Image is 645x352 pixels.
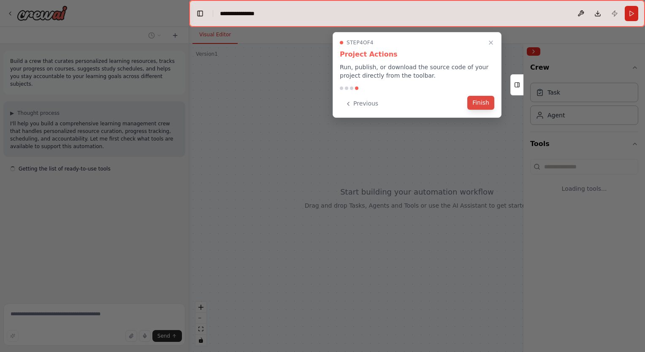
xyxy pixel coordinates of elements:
span: Step 4 of 4 [347,39,374,46]
button: Close walkthrough [486,38,496,48]
button: Previous [340,97,383,111]
button: Finish [467,96,494,110]
h3: Project Actions [340,49,494,60]
p: Run, publish, or download the source code of your project directly from the toolbar. [340,63,494,80]
button: Hide left sidebar [194,8,206,19]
